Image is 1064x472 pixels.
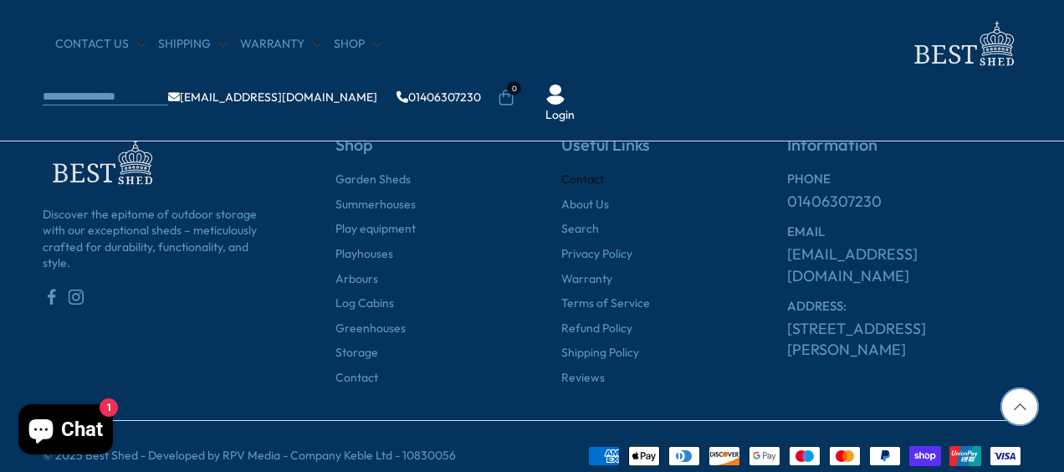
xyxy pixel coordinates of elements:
[561,271,612,288] a: Warranty
[396,91,481,103] a: 01406307230
[787,318,1021,360] a: [STREET_ADDRESS][PERSON_NAME]
[335,271,378,288] a: Arbours
[561,221,599,238] a: Search
[561,370,605,387] a: Reviews
[335,197,416,213] a: Summerhouses
[507,81,521,95] span: 0
[13,404,118,459] inbox-online-store-chat: Shopify online store chat
[561,295,650,312] a: Terms of Service
[787,244,1021,285] a: [EMAIL_ADDRESS][DOMAIN_NAME]
[168,91,377,103] a: [EMAIL_ADDRESS][DOMAIN_NAME]
[55,36,146,53] a: CONTACT US
[335,221,416,238] a: Play equipment
[561,321,632,337] a: Refund Policy
[335,345,378,362] a: Storage
[335,295,394,312] a: Log Cabins
[334,36,381,53] a: Shop
[335,246,393,263] a: Playhouses
[787,191,882,212] a: 01406307230
[335,135,503,172] h5: Shop
[545,85,565,105] img: User Icon
[787,224,1021,239] h6: EMAIL
[787,172,1021,187] h6: PHONE
[561,345,639,362] a: Shipping Policy
[240,36,321,53] a: Warranty
[335,172,411,188] a: Garden Sheds
[787,135,1021,172] h5: Information
[43,448,456,464] p: © 2025 Best Shed - Developed by RPV Media - Company Keble Ltd - 10830056
[498,90,514,106] a: 0
[43,207,277,289] p: Discover the epitome of outdoor storage with our exceptional sheds – meticulously crafted for dur...
[158,36,228,53] a: Shipping
[335,370,378,387] a: Contact
[561,197,609,213] a: About Us
[787,299,1021,314] h6: ADDRESS:
[545,107,575,124] a: Login
[561,172,604,188] a: Contact
[335,321,406,337] a: Greenhouses
[561,246,632,263] a: Privacy Policy
[43,135,160,189] img: footer-logo
[561,135,729,172] h5: Useful Links
[904,17,1021,71] img: logo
